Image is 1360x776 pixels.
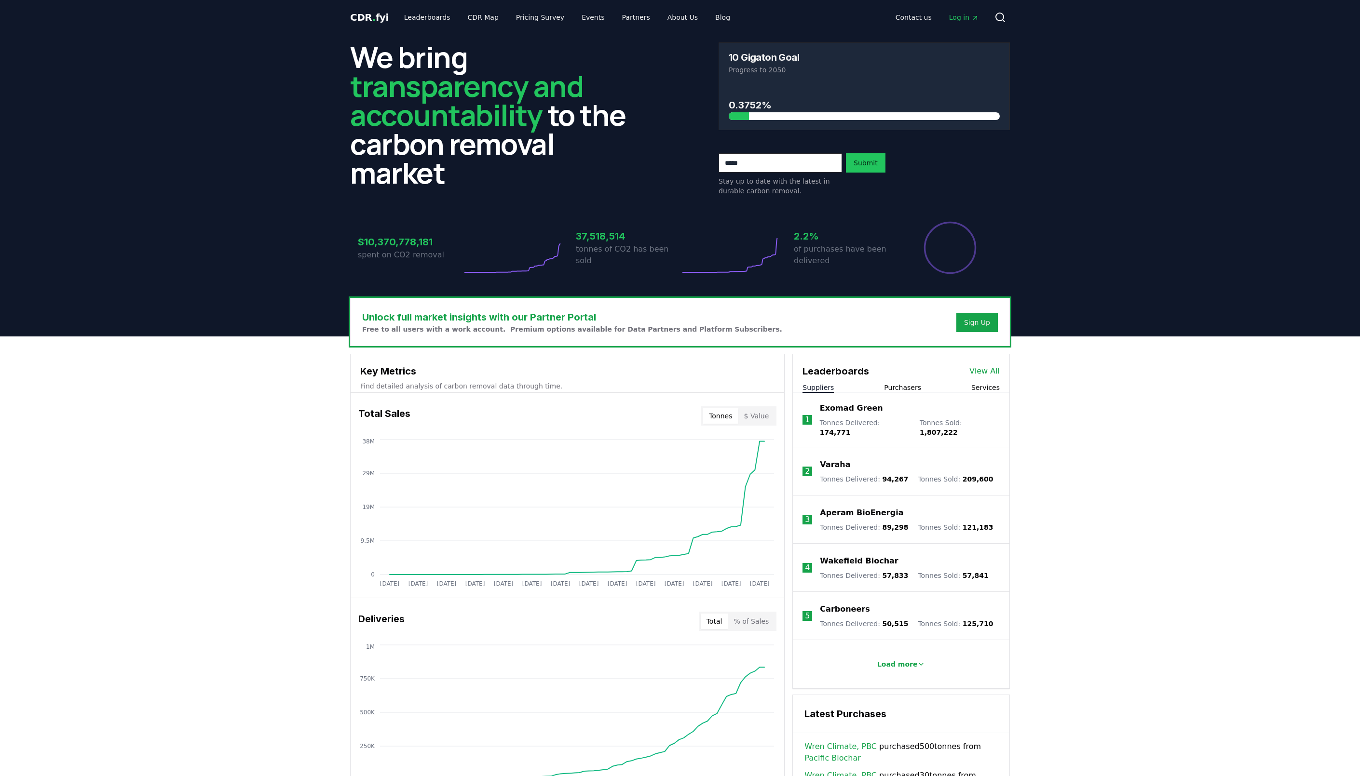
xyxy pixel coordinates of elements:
p: Aperam BioEnergia [820,507,903,519]
h3: $10,370,778,181 [358,235,462,249]
p: spent on CO2 removal [358,249,462,261]
p: 5 [805,610,810,622]
p: Tonnes Delivered : [820,418,910,437]
tspan: 250K [360,743,375,749]
tspan: 750K [360,675,375,682]
tspan: [DATE] [551,580,571,587]
p: Tonnes Delivered : [820,619,908,629]
nav: Main [396,9,738,26]
span: 50,515 [882,620,908,628]
a: Exomad Green [820,402,883,414]
h3: Leaderboards [802,364,869,378]
span: purchased 500 tonnes from [804,741,998,764]
a: Events [574,9,612,26]
a: About Us [660,9,706,26]
nav: Main [888,9,987,26]
a: Pacific Biochar [804,752,860,764]
button: Total [701,614,728,629]
a: Log in [941,9,987,26]
tspan: [DATE] [380,580,400,587]
tspan: [DATE] [721,580,741,587]
p: 3 [805,514,810,525]
p: Tonnes Sold : [918,571,988,580]
span: 57,841 [963,572,989,579]
h3: 10 Gigaton Goal [729,53,799,62]
button: Services [971,383,1000,392]
button: Tonnes [703,408,738,424]
tspan: [DATE] [408,580,428,587]
tspan: 0 [371,571,375,578]
h3: 37,518,514 [576,229,680,243]
span: 89,298 [882,523,908,531]
h3: Unlock full market insights with our Partner Portal [362,310,782,324]
span: 125,710 [963,620,993,628]
span: . [372,12,376,23]
a: Partners [614,9,658,26]
button: $ Value [738,408,775,424]
h3: 0.3752% [729,98,1000,112]
p: Progress to 2050 [729,65,1000,75]
h3: Total Sales [358,406,410,426]
p: Load more [877,659,918,669]
a: Wren Climate, PBC [804,741,877,752]
tspan: [DATE] [579,580,599,587]
tspan: [DATE] [494,580,514,587]
span: 57,833 [882,572,908,579]
p: of purchases have been delivered [794,243,898,267]
p: 4 [805,562,810,574]
a: Carboneers [820,603,870,615]
span: 121,183 [963,523,993,531]
tspan: 19M [362,504,375,510]
button: Submit [846,153,885,173]
p: Tonnes Sold : [918,474,993,484]
span: transparency and accountability [350,66,583,134]
p: 2 [805,466,810,477]
tspan: 9.5M [361,537,375,544]
a: Contact us [888,9,939,26]
p: Tonnes Delivered : [820,474,908,484]
p: Free to all users with a work account. Premium options available for Data Partners and Platform S... [362,324,782,334]
p: Tonnes Delivered : [820,522,908,532]
tspan: 1M [366,643,375,650]
button: Sign Up [956,313,998,332]
tspan: [DATE] [608,580,627,587]
a: Leaderboards [396,9,458,26]
tspan: 500K [360,709,375,716]
h3: Deliveries [358,612,405,631]
h3: Key Metrics [360,364,775,378]
h2: We bring to the carbon removal market [350,42,641,187]
p: 1 [805,414,810,426]
button: Purchasers [884,383,921,392]
h3: Latest Purchases [804,707,998,721]
tspan: 29M [362,470,375,477]
a: CDR Map [460,9,506,26]
p: Tonnes Delivered : [820,571,908,580]
tspan: [DATE] [437,580,457,587]
tspan: [DATE] [750,580,770,587]
p: Find detailed analysis of carbon removal data through time. [360,381,775,391]
a: Blog [707,9,738,26]
span: 94,267 [882,475,908,483]
span: 1,807,222 [920,428,958,436]
h3: 2.2% [794,229,898,243]
a: Pricing Survey [508,9,572,26]
a: Wakefield Biochar [820,555,898,567]
a: Sign Up [964,318,990,327]
tspan: 38M [362,438,375,445]
span: 174,771 [820,428,851,436]
a: CDR.fyi [350,11,389,24]
div: Percentage of sales delivered [923,221,977,275]
p: Stay up to date with the latest in durable carbon removal. [719,176,842,196]
button: Suppliers [802,383,834,392]
span: 209,600 [963,475,993,483]
a: Varaha [820,459,850,470]
p: tonnes of CO2 has been sold [576,243,680,267]
tspan: [DATE] [522,580,542,587]
span: CDR fyi [350,12,389,23]
button: % of Sales [728,614,775,629]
